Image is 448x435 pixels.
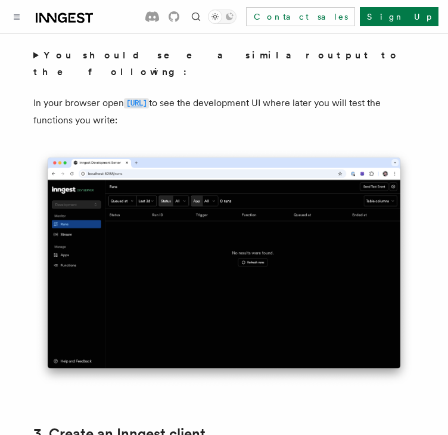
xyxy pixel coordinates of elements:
button: Find something... [189,10,203,24]
summary: You should see a similar output to the following: [33,47,415,80]
a: [URL] [124,97,149,108]
code: [URL] [124,98,149,108]
strong: You should see a similar output to the following: [33,49,400,77]
button: Toggle dark mode [208,10,237,24]
button: Toggle navigation [10,10,24,24]
a: Sign Up [360,7,438,26]
p: In your browser open to see the development UI where later you will test the functions you write: [33,95,415,129]
img: Inngest Dev Server's 'Runs' tab with no data [33,148,415,387]
a: Contact sales [246,7,355,26]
